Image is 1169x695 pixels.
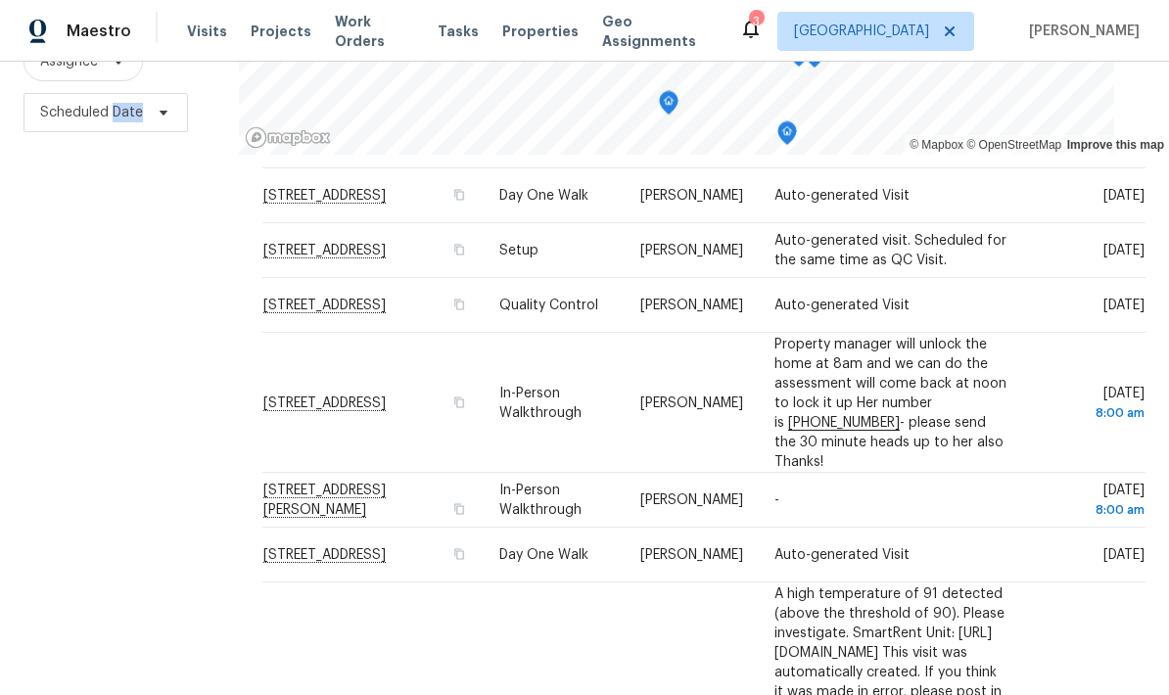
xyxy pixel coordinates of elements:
span: Projects [251,22,311,41]
span: - [774,493,779,507]
span: [DATE] [1103,244,1145,257]
span: Day One Walk [499,548,588,562]
button: Copy Address [450,241,468,258]
span: Auto-generated visit. Scheduled for the same time as QC Visit. [774,234,1006,267]
span: [DATE] [1040,124,1145,161]
span: [DATE] [1103,189,1145,203]
div: 8:00 am [1040,402,1145,422]
span: [DATE] [1103,299,1145,312]
a: OpenStreetMap [966,138,1061,152]
span: [PERSON_NAME] [640,189,743,203]
span: Tasks [438,24,479,38]
div: 8:00 am [1040,500,1145,520]
div: Overdue [1040,141,1145,161]
span: Quality Control [499,299,598,312]
span: In-Person Walkthrough [499,484,582,517]
button: Copy Address [450,393,468,410]
span: [DATE] [1040,386,1145,422]
span: [PERSON_NAME] [1021,22,1140,41]
span: Properties [502,22,579,41]
a: Improve this map [1067,138,1164,152]
button: Copy Address [450,296,468,313]
span: Auto-generated Visit [774,299,910,312]
span: Work Orders [335,12,414,51]
div: Map marker [777,121,797,152]
span: Day One Walk [499,189,588,203]
span: Maestro [67,22,131,41]
a: Mapbox [910,138,963,152]
a: Mapbox homepage [245,126,331,149]
span: [PERSON_NAME] [640,493,743,507]
span: [PERSON_NAME] [640,548,743,562]
button: Copy Address [450,500,468,518]
span: New Listing Audit [499,124,573,158]
button: Copy Address [450,545,468,563]
span: Scheduled Date [40,103,143,122]
div: Map marker [659,91,678,121]
span: Property manager will unlock the home at 8am and we can do the assessment will come back at noon ... [774,337,1006,468]
span: Assignee [40,52,98,71]
span: Auto-generated Visit [774,189,910,203]
span: In-Person Walkthrough [499,386,582,419]
span: [GEOGRAPHIC_DATA] [794,22,929,41]
span: [PERSON_NAME] [640,395,743,409]
span: [PERSON_NAME] [640,299,743,312]
span: [PERSON_NAME] [640,244,743,257]
span: Setup [499,244,538,257]
span: Geo Assignments [602,12,716,51]
button: Copy Address [450,186,468,204]
span: [DATE] [1040,484,1145,520]
span: [DATE] [1103,548,1145,562]
div: 3 [749,12,763,31]
span: Visits [187,22,227,41]
span: Auto-generated Visit [774,548,910,562]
